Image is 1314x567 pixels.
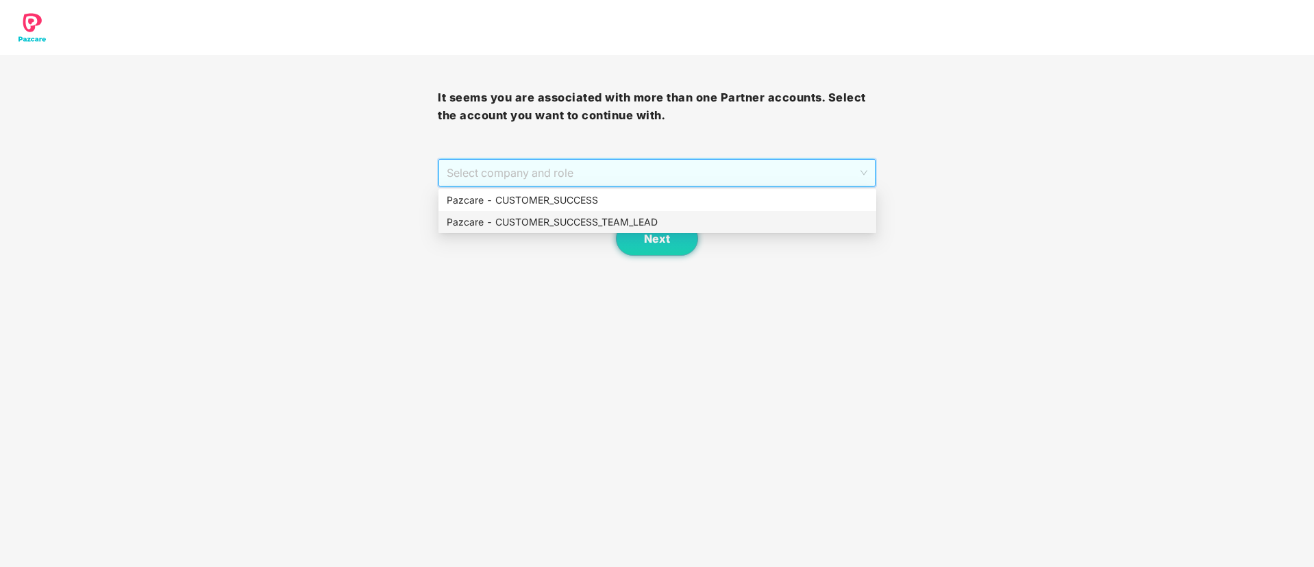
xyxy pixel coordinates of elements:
[438,211,876,233] div: Pazcare - CUSTOMER_SUCCESS_TEAM_LEAD
[447,193,868,208] div: Pazcare - CUSTOMER_SUCCESS
[438,189,876,211] div: Pazcare - CUSTOMER_SUCCESS
[616,221,698,256] button: Next
[447,215,868,230] div: Pazcare - CUSTOMER_SUCCESS_TEAM_LEAD
[447,160,867,186] span: Select company and role
[644,232,670,245] span: Next
[438,89,876,124] h3: It seems you are associated with more than one Partner accounts. Select the account you want to c...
